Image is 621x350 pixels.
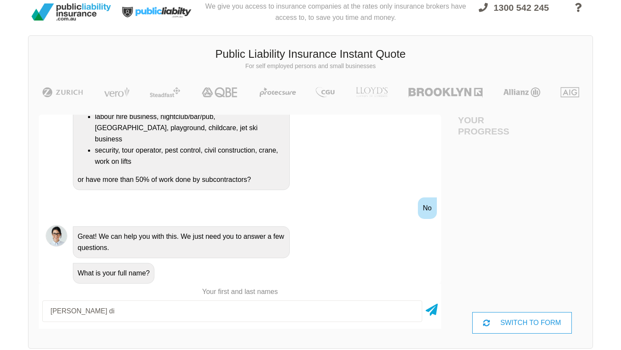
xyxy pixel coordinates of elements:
[472,312,572,334] div: SWITCH TO FORM
[557,87,583,97] img: AIG | Public Liability Insurance
[146,87,184,97] img: Steadfast | Public Liability Insurance
[312,87,338,97] img: CGU | Public Liability Insurance
[73,263,154,284] div: What is your full name?
[351,87,392,97] img: LLOYD's | Public Liability Insurance
[46,225,67,247] img: Chatbot | PLI
[42,300,422,322] input: Your first and last names
[197,87,243,97] img: QBE | Public Liability Insurance
[95,145,285,167] li: security, tour operator, pest control, civil construction, crane, work on lifts
[100,87,133,97] img: Vero | Public Liability Insurance
[405,87,486,97] img: Brooklyn | Public Liability Insurance
[95,111,285,145] li: labour hire business, nightclub/bar/pub, [GEOGRAPHIC_DATA], playground, childcare, jet ski business
[256,87,300,97] img: Protecsure | Public Liability Insurance
[499,87,545,97] img: Allianz | Public Liability Insurance
[494,3,549,12] span: 1300 542 245
[458,115,522,136] h4: Your Progress
[38,87,87,97] img: Zurich | Public Liability Insurance
[418,197,437,219] div: No
[35,47,586,62] h3: Public Liability Insurance Instant Quote
[73,226,290,258] div: Great! We can help you with this. We just need you to answer a few questions.
[39,287,441,297] p: Your first and last names
[35,62,586,71] p: For self employed persons and small businesses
